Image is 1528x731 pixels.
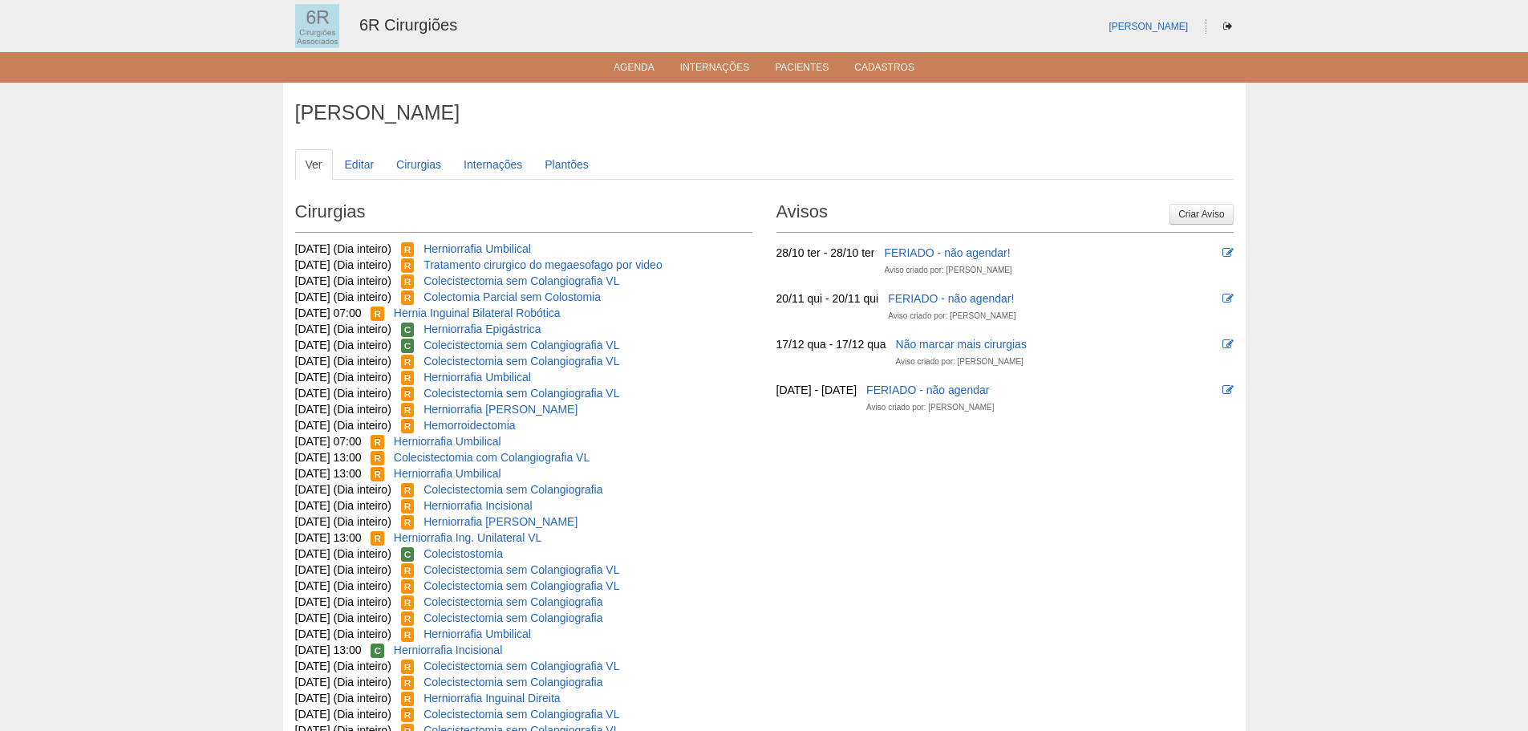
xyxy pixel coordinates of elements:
a: Agenda [614,62,655,78]
a: Criar Aviso [1169,204,1233,225]
span: Reservada [371,435,384,449]
a: Cirurgias [386,149,452,180]
span: [DATE] (Dia inteiro) [295,371,391,384]
span: Reservada [401,403,415,417]
span: Reservada [401,515,415,530]
a: Herniorrafia Incisional [394,644,502,656]
span: Reservada [371,451,384,465]
a: Colecistectomia sem Colangiografia VL [424,274,619,287]
span: [DATE] (Dia inteiro) [295,563,391,576]
a: Herniorrafia Umbilical [424,627,531,640]
a: Colecistectomia sem Colangiografia VL [424,708,619,721]
span: [DATE] (Dia inteiro) [295,595,391,608]
a: Herniorrafia Incisional [424,499,532,512]
span: [DATE] (Dia inteiro) [295,339,391,351]
span: [DATE] (Dia inteiro) [295,290,391,303]
i: Editar [1222,247,1234,258]
span: Reservada [401,595,415,610]
span: [DATE] (Dia inteiro) [295,355,391,368]
div: Aviso criado por: [PERSON_NAME] [884,262,1011,278]
span: Reservada [401,242,415,257]
span: Reservada [371,307,384,321]
span: [DATE] (Dia inteiro) [295,708,391,721]
a: Internações [453,149,533,180]
span: [DATE] (Dia inteiro) [295,515,391,528]
span: Reservada [401,611,415,626]
span: [DATE] (Dia inteiro) [295,660,391,672]
span: [DATE] (Dia inteiro) [295,579,391,592]
span: [DATE] (Dia inteiro) [295,627,391,640]
a: Colectomia Parcial sem Colostomia [424,290,601,303]
a: Colecistostomia [424,547,503,560]
a: Colecistectomia sem Colangiografia [424,595,602,608]
a: Colecistectomia sem Colangiografia [424,611,602,624]
a: Cadastros [854,62,914,78]
span: [DATE] 07:00 [295,435,362,448]
a: Colecistectomia sem Colangiografia VL [424,579,619,592]
span: [DATE] (Dia inteiro) [295,547,391,560]
span: [DATE] (Dia inteiro) [295,676,391,688]
span: [DATE] (Dia inteiro) [295,387,391,400]
span: [DATE] 13:00 [295,644,362,656]
a: Herniorrafia Umbilical [424,242,531,255]
span: [DATE] (Dia inteiro) [295,611,391,624]
div: Aviso criado por: [PERSON_NAME] [896,354,1023,370]
span: [DATE] (Dia inteiro) [295,403,391,416]
div: 17/12 qua - 17/12 qua [776,336,886,352]
div: 28/10 ter - 28/10 ter [776,245,875,261]
i: Editar [1222,339,1234,350]
a: Plantões [534,149,598,180]
span: Reservada [401,676,415,690]
a: Pacientes [775,62,829,78]
i: Editar [1222,293,1234,304]
span: [DATE] (Dia inteiro) [295,274,391,287]
a: Colecistectomia sem Colangiografia VL [424,660,619,672]
span: [DATE] (Dia inteiro) [295,419,391,432]
h1: [PERSON_NAME] [295,103,1234,123]
a: Herniorrafia [PERSON_NAME] [424,403,578,416]
a: Herniorrafia Umbilical [394,467,501,480]
span: Reservada [401,387,415,401]
a: Colecistectomia sem Colangiografia VL [424,387,619,400]
a: Colecistectomia sem Colangiografia VL [424,563,619,576]
a: Tratamento cirurgico do megaesofago por video [424,258,663,271]
span: Confirmada [401,339,415,353]
a: Colecistectomia sem Colangiografia VL [424,355,619,368]
a: FERIADO - não agendar! [884,246,1010,259]
span: Reservada [401,355,415,369]
a: Herniorrafia Inguinal Direita [424,692,560,705]
span: Reservada [401,419,415,433]
span: [DATE] (Dia inteiro) [295,242,391,255]
a: Hernia Inguinal Bilateral Robótica [394,307,561,319]
span: Reservada [401,692,415,706]
a: Herniorrafia Epigástrica [424,323,541,335]
i: Editar [1222,384,1234,396]
span: Confirmada [371,644,384,658]
a: 6R Cirurgiões [359,16,457,34]
span: Reservada [401,483,415,497]
a: Editar [334,149,385,180]
span: Reservada [401,274,415,289]
span: Reservada [401,708,415,722]
i: Sair [1223,22,1232,31]
span: [DATE] (Dia inteiro) [295,499,391,512]
a: Colecistectomia sem Colangiografia [424,483,602,496]
div: Aviso criado por: [PERSON_NAME] [888,308,1015,324]
span: Reservada [371,467,384,481]
span: Reservada [401,563,415,578]
a: FERIADO - não agendar! [888,292,1014,305]
a: Herniorrafia Umbilical [394,435,501,448]
span: [DATE] 13:00 [295,467,362,480]
span: [DATE] 07:00 [295,307,362,319]
div: 20/11 qui - 20/11 qui [776,290,879,307]
span: [DATE] (Dia inteiro) [295,258,391,271]
a: FERIADO - não agendar [866,384,989,396]
span: Confirmada [401,323,415,337]
a: Herniorrafia [PERSON_NAME] [424,515,578,528]
span: Confirmada [401,547,415,562]
span: Reservada [371,531,384,546]
div: Aviso criado por: [PERSON_NAME] [866,400,994,416]
a: Hemorroidectomia [424,419,515,432]
span: [DATE] 13:00 [295,531,362,544]
a: Colecistectomia sem Colangiografia VL [424,339,619,351]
